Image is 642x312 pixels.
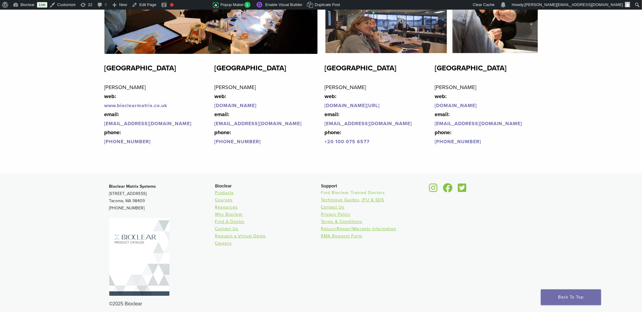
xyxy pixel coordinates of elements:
a: Contact Us [215,226,239,231]
strong: phone: [215,129,231,136]
a: [EMAIL_ADDRESS][DOMAIN_NAME] [325,121,412,127]
div: ©2025 Bioclear [109,300,533,307]
a: [EMAIL_ADDRESS][DOMAIN_NAME] [104,121,192,127]
span: [PERSON_NAME][EMAIL_ADDRESS][DOMAIN_NAME] [525,2,623,7]
p: [PERSON_NAME] [325,83,428,146]
strong: phone: [435,129,452,136]
img: Views over 48 hours. Click for more Jetpack Stats. [179,2,213,9]
a: + [325,139,327,145]
a: Request a Virtual Demo [215,233,266,239]
a: Technique Guides, IFU & SDS [321,197,384,202]
a: [PHONE_NUMBER] [435,139,481,145]
a: [PHONE_NUMBER] [104,139,151,145]
span: Support [321,184,337,188]
strong: phone: [104,129,121,136]
a: Find Bioclear Trained Doctors [321,190,385,195]
a: Bioclear [441,187,455,193]
a: Why Bioclear [215,212,243,217]
a: Return/Repair/Warranty Information [321,226,397,231]
strong: [GEOGRAPHIC_DATA] [104,64,176,73]
a: [EMAIL_ADDRESS][DOMAIN_NAME] [435,121,522,127]
strong: email: [435,111,450,118]
a: Resources [215,205,238,210]
a: Products [215,190,234,195]
a: Careers [215,241,232,246]
img: Bioclear [109,218,169,296]
strong: web: [104,93,116,100]
strong: web: [325,93,337,100]
a: Bioclear [427,187,440,193]
a: www.bioclearmatrix.co.u [104,103,165,109]
p: [STREET_ADDRESS] Tacoma, WA 98409 [PHONE_NUMBER] [109,183,215,212]
a: Terms & Conditions [321,219,363,224]
strong: web: [435,93,447,100]
a: [EMAIL_ADDRESS][DOMAIN_NAME] [215,121,302,127]
a: Contact Us [321,205,345,210]
strong: email: [325,111,340,118]
strong: [GEOGRAPHIC_DATA] [435,64,507,73]
a: Bioclear [456,187,469,193]
a: Live [37,2,47,8]
strong: email: [104,111,119,118]
strong: [GEOGRAPHIC_DATA] [215,64,287,73]
a: Find A Doctor [215,219,245,224]
span: Bioclear [215,184,232,188]
p: [PERSON_NAME] [104,83,207,146]
a: Courses [215,197,233,202]
a: [DOMAIN_NAME] [215,103,257,109]
a: RMA Request Form [321,233,362,239]
strong: phone: [325,129,342,136]
strong: [GEOGRAPHIC_DATA] [325,64,397,73]
a: [DOMAIN_NAME] [435,103,477,109]
a: Back To Top [541,289,601,305]
strong: email: [215,111,230,118]
strong: Bioclear Matrix Systems [109,184,156,189]
strong: web: [215,93,227,100]
a: Privacy Policy [321,212,351,217]
a: [DOMAIN_NAME][URL] [325,103,380,109]
div: Focus keyphrase not set [170,3,174,7]
p: [PERSON_NAME] [215,83,318,146]
p: [PERSON_NAME] [435,83,538,146]
a: k [165,103,168,109]
a: [PHONE_NUMBER] [215,139,261,145]
span: 1 [244,2,251,8]
a: 20 100 075 6577 [327,139,370,145]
